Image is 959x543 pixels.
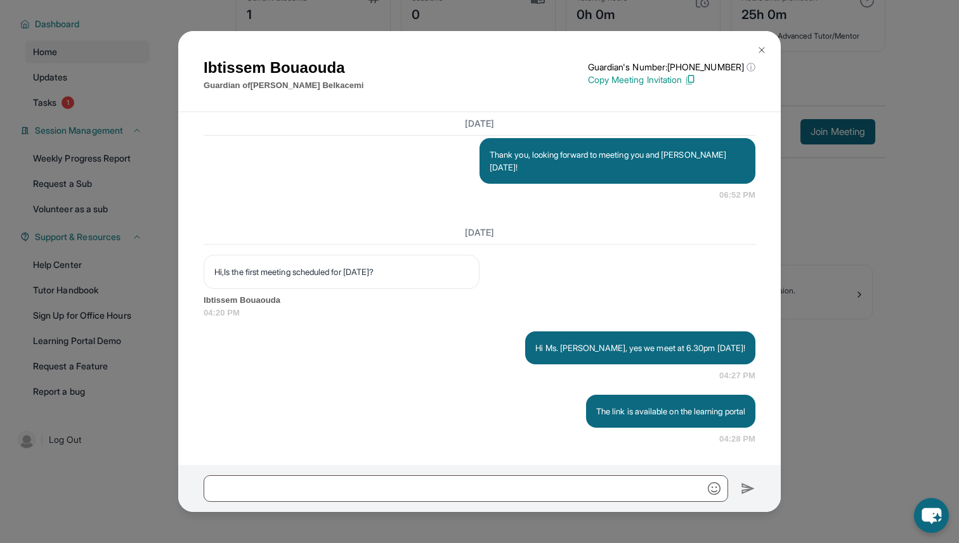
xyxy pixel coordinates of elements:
[204,79,363,92] p: Guardian of [PERSON_NAME] Belkacemi
[204,56,363,79] h1: Ibtissem Bouaouda
[741,481,755,496] img: Send icon
[914,498,949,533] button: chat-button
[708,482,721,495] img: Emoji
[490,148,745,174] p: Thank you, looking forward to meeting you and [PERSON_NAME] [DATE]!
[535,342,745,354] p: Hi Ms. [PERSON_NAME], yes we meet at 6.30pm [DATE]!
[204,117,755,130] h3: [DATE]
[757,45,767,55] img: Close Icon
[214,265,469,278] p: Hi,Is the first meeting scheduled for [DATE]?
[596,405,745,418] p: The link is available on the learning portal
[684,74,696,86] img: Copy Icon
[204,226,755,239] h3: [DATE]
[719,369,755,382] span: 04:27 PM
[747,61,755,73] span: ⓘ
[588,73,755,86] p: Copy Meeting Invitation
[719,433,755,445] span: 04:28 PM
[719,189,755,201] span: 06:52 PM
[204,294,755,307] span: Ibtissem Bouaouda
[588,61,755,73] p: Guardian's Number: [PHONE_NUMBER]
[204,307,755,319] span: 04:20 PM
